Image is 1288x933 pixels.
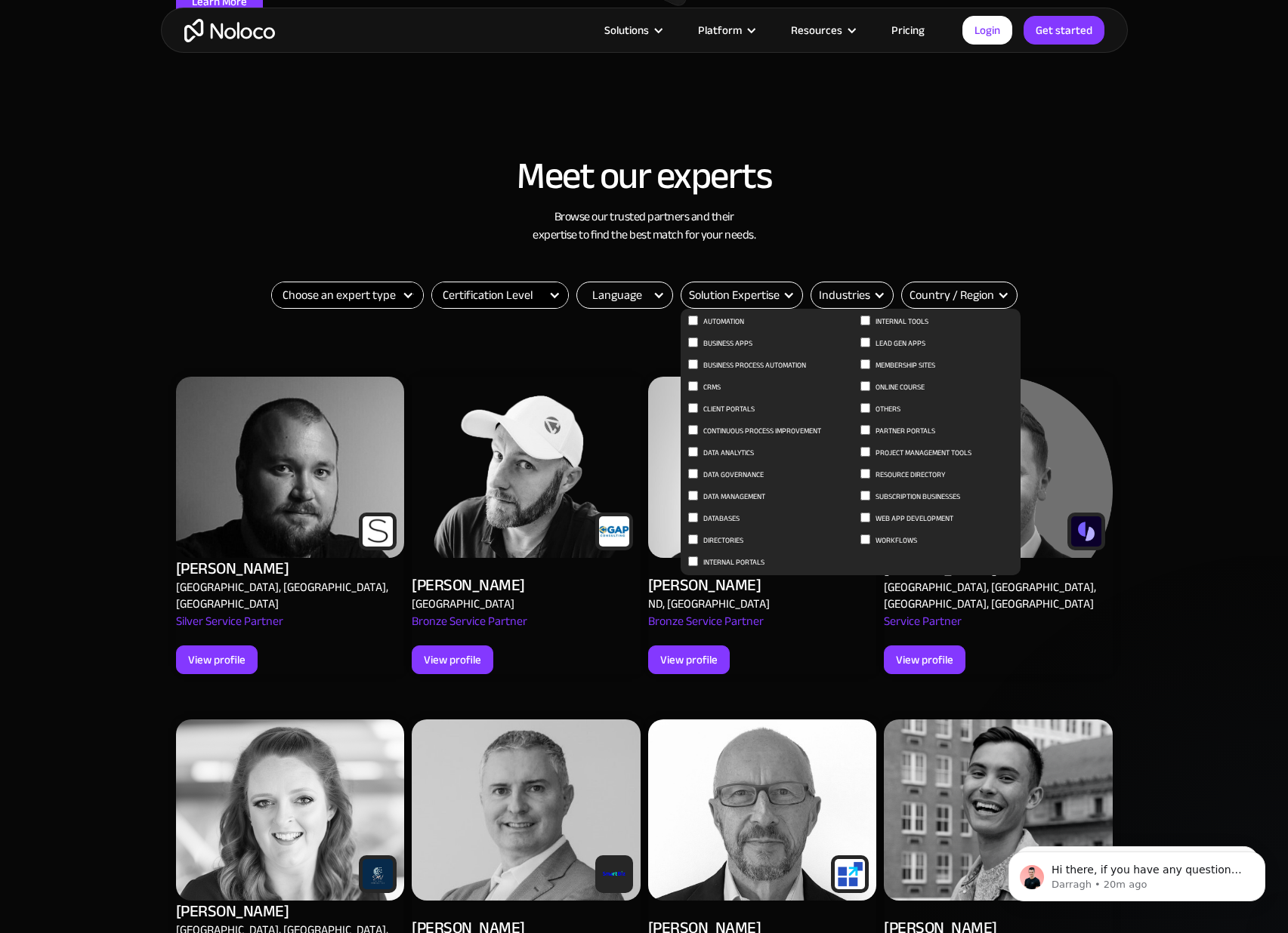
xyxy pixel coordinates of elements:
[896,650,953,670] div: View profile
[703,313,744,331] span: Automation
[688,425,698,435] input: Continuous process improvement
[901,282,1018,309] div: Country / Region
[860,425,870,435] input: Partner Portals
[648,612,764,645] div: Bronze Service Partner
[648,719,877,901] img: Alex Vyshnevskiy - Noloco app builder Expert
[688,316,698,325] input: Automation
[412,596,514,612] div: [GEOGRAPHIC_DATA]
[876,466,945,484] span: Resource Directory
[873,20,944,40] a: Pricing
[703,553,764,571] span: Internal Portals
[876,510,953,528] span: Web App Development
[703,356,806,374] span: Business process automation
[860,337,870,347] input: Lead Gen Apps
[876,378,925,396] span: Online Course
[703,444,754,462] span: Data Analytics
[703,400,755,418] span: Client Portals
[688,491,698,500] input: Data Management
[791,20,842,40] div: Resources
[962,16,1012,45] a: Login
[860,447,870,457] input: Project Management Tools
[860,491,870,500] input: Subscription Businesses
[648,358,877,693] a: Alex Vyshnevskiy - Noloco app builder Expert[PERSON_NAME]ND, [GEOGRAPHIC_DATA]Bronze Service Part...
[604,20,649,40] div: Solutions
[876,531,917,550] span: Workflows
[876,422,935,440] span: Partner Portals
[860,381,870,391] input: Online Course
[772,20,873,40] div: Resources
[860,359,870,369] input: Membership Sites
[681,309,1021,575] nav: Solution Expertise
[176,579,397,612] div: [GEOGRAPHIC_DATA], [GEOGRAPHIC_DATA], [GEOGRAPHIC_DATA]
[271,282,424,309] form: Filter
[819,286,870,304] div: Industries
[860,469,870,479] input: Resource Directory
[176,377,405,558] img: Alex Vyshnevskiy - Noloco app builder Expert
[811,282,894,309] form: Email Form
[688,359,698,369] input: Business process automation
[876,444,971,462] span: Project Management Tools
[424,650,481,670] div: View profile
[688,381,698,391] input: CRMs
[689,286,780,304] div: Solution Expertise
[811,282,894,309] div: Industries
[412,612,527,645] div: Bronze Service Partner
[860,403,870,413] input: Others
[703,510,740,528] span: Databases
[576,282,673,309] div: Language
[176,155,1113,196] h2: Meet our experts
[986,820,1288,925] iframe: Intercom notifications message
[876,356,935,374] span: Membership Sites
[412,358,641,693] a: Alex Vyshnevskiy - Noloco app builder Expert[PERSON_NAME][GEOGRAPHIC_DATA]Bronze Service PartnerV...
[660,650,718,670] div: View profile
[688,403,698,413] input: Client Portals
[681,282,803,309] div: Solution Expertise
[703,488,765,506] span: Data Management
[592,286,642,304] div: Language
[860,534,870,544] input: Workflows
[412,574,525,596] div: [PERSON_NAME]
[703,422,821,440] span: Continuous process improvement
[648,596,770,612] div: ND, [GEOGRAPHIC_DATA]
[176,719,405,901] img: Alex Vyshnevskiy - Noloco app builder Expert
[1024,16,1104,45] a: Get started
[431,282,569,309] form: Filter
[884,579,1105,612] div: [GEOGRAPHIC_DATA], [GEOGRAPHIC_DATA], [GEOGRAPHIC_DATA], [GEOGRAPHIC_DATA]
[688,513,698,522] input: Databases
[688,337,698,347] input: Business apps
[176,558,289,579] div: [PERSON_NAME]
[876,313,928,331] span: Internal Tools
[576,282,673,309] form: Email Form
[648,377,877,558] img: Alex Vyshnevskiy - Noloco app builder Expert
[688,556,698,566] input: Internal Portals
[884,612,962,645] div: Service Partner
[876,488,960,506] span: Subscription Businesses
[176,612,283,645] div: Silver Service Partner
[412,377,641,558] img: Alex Vyshnevskiy - Noloco app builder Expert
[876,334,925,353] span: Lead Gen Apps
[688,469,698,479] input: Data Governance
[648,574,761,596] div: [PERSON_NAME]
[176,358,405,693] a: Alex Vyshnevskiy - Noloco app builder Expert[PERSON_NAME][GEOGRAPHIC_DATA], [GEOGRAPHIC_DATA], [G...
[860,316,870,325] input: Internal Tools
[176,901,289,922] div: [PERSON_NAME]
[688,447,698,457] input: Data Analytics
[412,719,641,901] img: Alex Vyshnevskiy - Noloco app builder Expert
[860,513,870,522] input: Web App Development
[679,20,772,40] div: Platform
[681,282,803,309] form: Email Form
[188,650,246,670] div: View profile
[698,20,742,40] div: Platform
[585,20,679,40] div: Solutions
[703,378,721,396] span: CRMs
[884,719,1113,901] img: Alex Vyshnevskiy - Noloco app builder Expert
[703,531,743,550] span: Directories
[910,286,994,304] div: Country / Region
[876,400,900,418] span: Others
[901,282,1018,309] form: Email Form
[703,334,752,353] span: Business apps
